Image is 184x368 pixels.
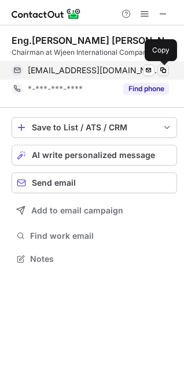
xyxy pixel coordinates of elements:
button: Add to email campaign [12,200,177,221]
button: save-profile-one-click [12,117,177,138]
button: Send email [12,172,177,193]
span: Notes [30,254,172,264]
span: [EMAIL_ADDRESS][DOMAIN_NAME] [28,65,160,76]
span: AI write personalized message [32,151,155,160]
div: Eng.[PERSON_NAME] [PERSON_NAME] [PERSON_NAME] [12,35,177,46]
span: Add to email campaign [31,206,123,215]
div: Chairman at Wjeen International Company, Ltd [12,47,177,58]
button: AI write personalized message [12,145,177,166]
span: Send email [32,178,76,187]
button: Notes [12,251,177,267]
img: ContactOut v5.3.10 [12,7,81,21]
button: Reveal Button [123,83,169,95]
span: Find work email [30,231,172,241]
button: Find work email [12,228,177,244]
div: Save to List / ATS / CRM [32,123,157,132]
